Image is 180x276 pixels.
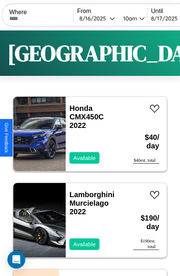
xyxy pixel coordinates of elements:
label: From [77,8,147,15]
div: Open Intercom Messenger [7,251,25,269]
div: 8 / 16 / 2025 [79,15,109,22]
p: Available [73,153,96,163]
a: Honda CMX450C 2022 [69,104,104,129]
div: $ 190 est. total [133,238,159,250]
label: Where [9,9,73,16]
h3: $ 40 / day [133,126,159,158]
div: $ 40 est. total [133,158,159,164]
div: 10am [120,15,139,22]
button: 8/16/2025 [77,15,117,22]
p: Available [73,239,96,249]
a: Lamborghini Murcielago 2022 [69,190,114,216]
button: 10am [117,15,147,22]
div: Give Feedback [4,123,9,153]
h3: $ 190 / day [133,206,159,238]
